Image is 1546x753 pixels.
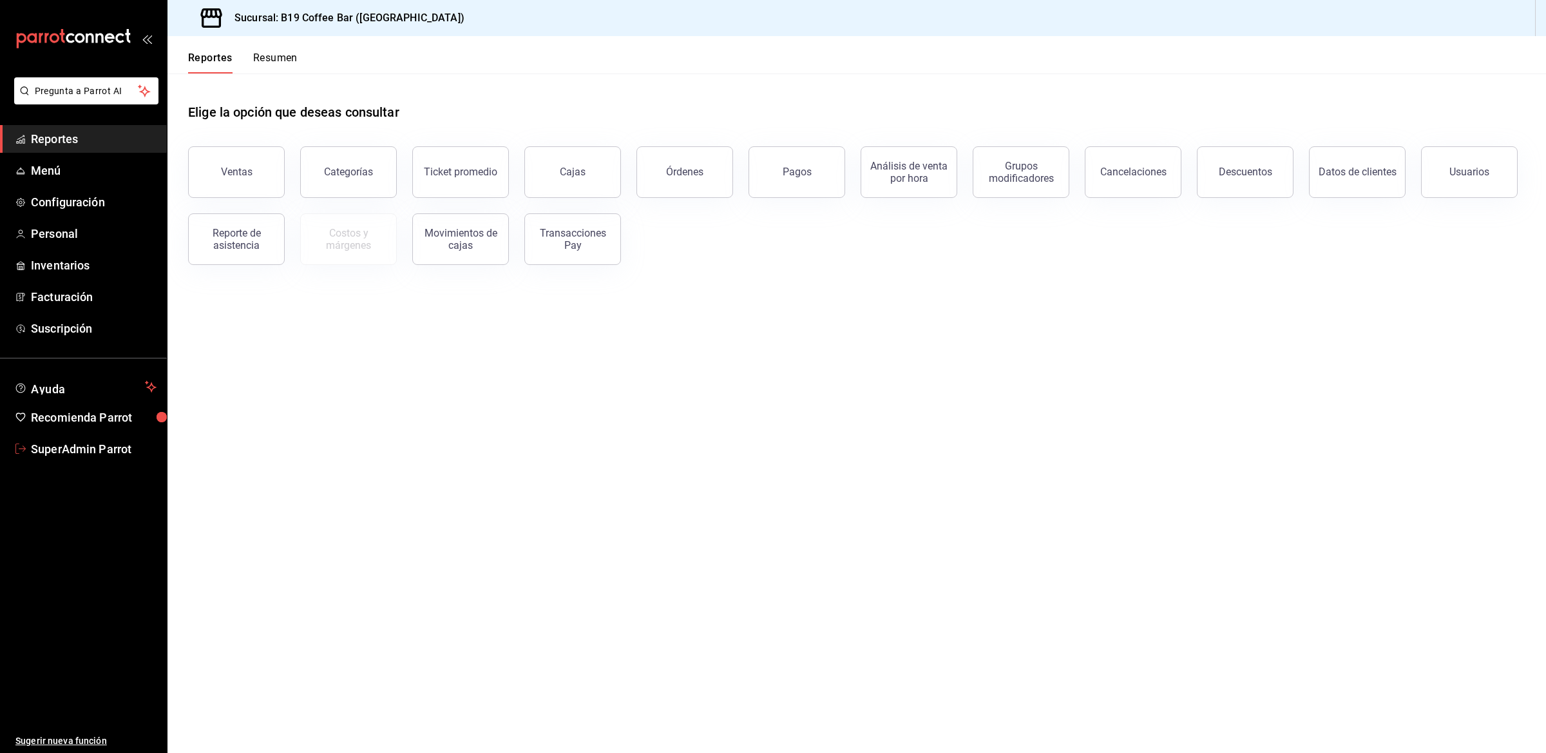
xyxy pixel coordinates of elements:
[31,257,157,274] span: Inventarios
[188,52,233,73] button: Reportes
[253,52,298,73] button: Resumen
[188,213,285,265] button: Reporte de asistencia
[749,146,845,198] button: Pagos
[1309,146,1406,198] button: Datos de clientes
[533,227,613,251] div: Transacciones Pay
[15,734,157,748] span: Sugerir nueva función
[1449,166,1489,178] div: Usuarios
[1319,166,1397,178] div: Datos de clientes
[421,227,501,251] div: Movimientos de cajas
[1100,166,1167,178] div: Cancelaciones
[188,146,285,198] button: Ventas
[412,146,509,198] button: Ticket promedio
[524,213,621,265] button: Transacciones Pay
[1219,166,1272,178] div: Descuentos
[196,227,276,251] div: Reporte de asistencia
[1197,146,1293,198] button: Descuentos
[560,166,586,178] div: Cajas
[31,379,140,395] span: Ayuda
[524,146,621,198] button: Cajas
[869,160,949,184] div: Análisis de venta por hora
[861,146,957,198] button: Análisis de venta por hora
[31,130,157,148] span: Reportes
[412,213,509,265] button: Movimientos de cajas
[973,146,1069,198] button: Grupos modificadores
[9,93,158,107] a: Pregunta a Parrot AI
[142,34,152,44] button: open_drawer_menu
[224,10,464,26] h3: Sucursal: B19 Coffee Bar ([GEOGRAPHIC_DATA])
[188,103,399,122] h1: Elige la opción que deseas consultar
[981,160,1061,184] div: Grupos modificadores
[309,227,388,251] div: Costos y márgenes
[1421,146,1518,198] button: Usuarios
[300,146,397,198] button: Categorías
[300,213,397,265] button: Contrata inventarios para ver este reporte
[31,440,157,458] span: SuperAdmin Parrot
[783,166,812,178] div: Pagos
[31,409,157,426] span: Recomienda Parrot
[31,288,157,306] span: Facturación
[221,166,253,178] div: Ventas
[424,166,497,178] div: Ticket promedio
[1085,146,1181,198] button: Cancelaciones
[31,193,157,211] span: Configuración
[31,162,157,179] span: Menú
[14,77,158,104] button: Pregunta a Parrot AI
[188,52,298,73] div: navigation tabs
[31,225,157,242] span: Personal
[636,146,733,198] button: Órdenes
[31,320,157,337] span: Suscripción
[666,166,703,178] div: Órdenes
[35,84,138,98] span: Pregunta a Parrot AI
[324,166,373,178] div: Categorías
